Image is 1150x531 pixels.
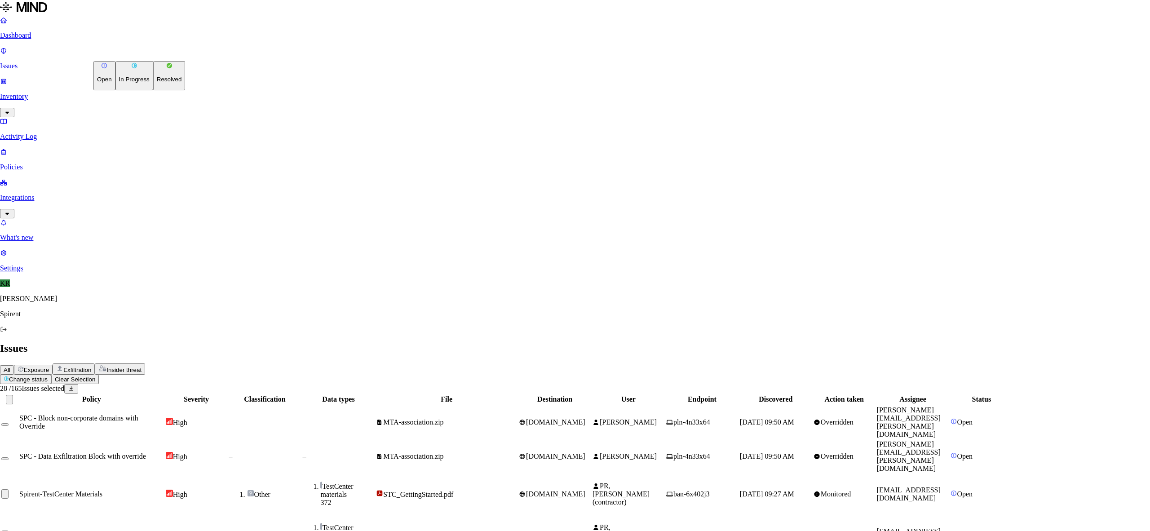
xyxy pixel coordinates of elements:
[101,62,107,69] img: status-open.svg
[93,61,185,90] div: Change status
[166,62,172,69] img: status-resolved.svg
[119,76,150,83] p: In Progress
[131,62,137,69] img: status-in-progress.svg
[97,76,112,83] p: Open
[157,76,182,83] p: Resolved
